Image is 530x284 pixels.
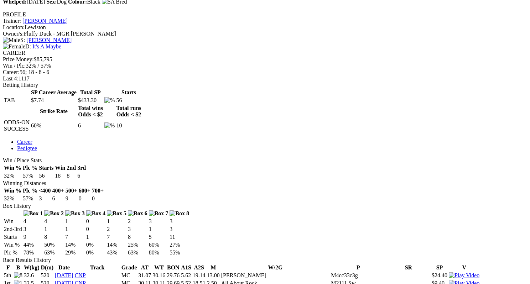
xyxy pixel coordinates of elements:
td: 25% [128,241,148,248]
td: $7.74 [31,97,77,104]
span: Location: [3,24,25,30]
th: M [207,264,220,271]
th: Date [54,264,74,271]
div: $85,795 [3,56,527,63]
td: 57% [22,195,38,202]
td: 14% [65,241,85,248]
td: 5th [4,272,13,279]
th: Total SP [78,89,103,96]
th: W(kg) [24,264,40,271]
th: Track [74,264,120,271]
th: Total wins Odds < $2 [78,105,103,118]
td: 60% [149,241,169,248]
img: Box 8 [170,210,189,217]
td: 9 [23,233,43,241]
a: CNP [75,272,86,278]
th: Grade [121,264,137,271]
td: 10 [116,119,141,132]
td: 4 [44,218,64,225]
td: 2nd-3rd [4,226,22,233]
td: Win [4,218,22,225]
img: Box 3 [65,210,85,217]
td: 3 [128,226,148,233]
td: 0% [86,249,106,256]
img: Box 7 [149,210,168,217]
th: A2S [192,264,206,271]
td: 7 [106,233,127,241]
img: % [104,122,115,129]
th: P [331,264,386,271]
th: Win % [4,164,22,172]
th: Win % [4,187,22,194]
td: 63% [44,249,64,256]
th: SP [431,264,448,271]
th: SP Career Average [31,89,77,96]
th: F [4,264,13,271]
td: 1 [86,233,106,241]
td: $433.30 [78,97,103,104]
a: Pedigree [17,145,37,151]
th: Strike Rate [31,105,77,118]
th: Total runs Odds < $2 [116,105,141,118]
div: Box History [3,203,527,209]
img: Box 2 [44,210,64,217]
img: Male [3,37,20,43]
td: 0 [78,195,91,202]
span: Owner/s: [3,31,24,37]
td: 30.16 [152,272,166,279]
td: 0 [86,218,106,225]
td: 0 [92,195,104,202]
td: MC [121,272,137,279]
th: B [14,264,23,271]
a: Career [17,139,32,145]
td: 8 [66,172,76,179]
th: <400 [38,187,51,194]
td: 520 [41,272,54,279]
div: CAREER [3,50,527,56]
td: 44% [23,241,43,248]
td: 11 [169,233,189,241]
td: 55% [169,249,189,256]
td: 1 [149,226,169,233]
span: Prize Money: [3,56,34,62]
img: Play Video [449,272,479,279]
td: 60% [31,119,77,132]
img: Box 1 [24,210,43,217]
td: 3 [38,195,51,202]
td: 1 [65,218,85,225]
td: 63% [128,249,148,256]
td: Starts [4,233,22,241]
td: 3 [149,218,169,225]
div: 1117 [3,75,527,82]
div: Betting History [3,82,527,88]
th: AT [138,264,151,271]
td: M4cc33c3g [331,272,386,279]
td: 31.07 [138,272,151,279]
td: 18 [54,172,66,179]
td: 14% [106,241,127,248]
th: 3rd [77,164,86,172]
a: [PERSON_NAME] [22,18,68,24]
div: Fluffy Duck - MGR [PERSON_NAME] [3,31,527,37]
div: 56; 18 - 8 - 6 [3,69,527,75]
td: [PERSON_NAME] [221,272,330,279]
td: 6 [78,119,103,132]
th: BON [166,264,180,271]
td: 8 [128,233,148,241]
span: D: [3,43,31,49]
th: 2nd [66,164,76,172]
span: Win / Plc: [3,63,26,69]
div: PROFILE [3,11,527,18]
td: 1 [106,218,127,225]
td: 6 [52,195,64,202]
td: 1 [65,226,85,233]
th: Plc % [22,187,38,194]
td: 9 [65,195,78,202]
td: 80% [149,249,169,256]
td: 3 [169,218,189,225]
td: 32.6 [24,272,40,279]
th: SR [386,264,431,271]
th: 400+ [52,187,64,194]
td: 7 [65,233,85,241]
th: V [448,264,480,271]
